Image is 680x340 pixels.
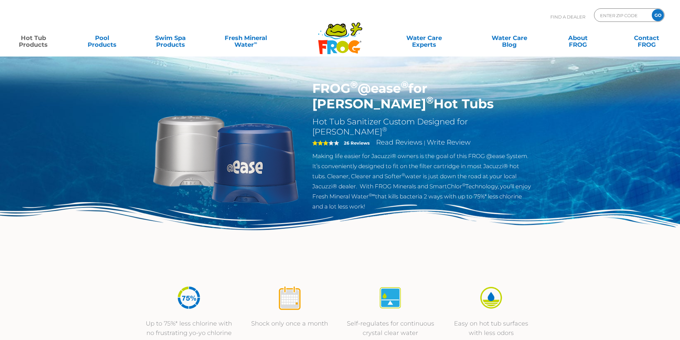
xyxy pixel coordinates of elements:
[350,79,358,90] sup: ®
[551,31,605,45] a: AboutFROG
[424,140,425,146] span: |
[652,9,664,21] input: GO
[254,40,257,45] sup: ∞
[381,31,467,45] a: Water CareExperts
[376,138,422,146] a: Read Reviews
[550,8,585,25] p: Find A Dealer
[402,172,405,177] sup: ®
[213,31,279,45] a: Fresh MineralWater∞
[369,192,375,197] sup: ®∞
[176,285,201,310] img: icon-atease-75percent-less
[314,13,366,54] img: Frog Products Logo
[149,81,303,235] img: Sundance-cartridges-2.png
[483,31,536,45] a: Water CareBlog
[7,31,60,45] a: Hot TubProducts
[144,31,197,45] a: Swim SpaProducts
[427,138,470,146] a: Write Review
[347,319,434,338] p: Self-regulates for continuous crystal clear water
[277,285,302,310] img: icon-atease-shock-once
[312,151,532,212] p: Making life easier for Jacuzzi® owners is the goal of this FROG @ease System. It’s conveniently d...
[312,117,532,137] h2: Hot Tub Sanitizer Custom Designed for [PERSON_NAME]
[312,140,328,146] span: 3
[378,285,403,310] img: icon-atease-self-regulates
[312,81,532,112] h1: FROG @ease for [PERSON_NAME] Hot Tubs
[401,79,408,90] sup: ®
[382,126,387,133] sup: ®
[620,31,673,45] a: ContactFROG
[344,140,370,146] strong: 26 Reviews
[75,31,129,45] a: PoolProducts
[246,319,333,328] p: Shock only once a month
[462,182,465,187] sup: ®
[448,319,535,338] p: Easy on hot tub surfaces with less odors
[479,285,504,310] img: icon-atease-easy-on
[426,94,434,106] sup: ®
